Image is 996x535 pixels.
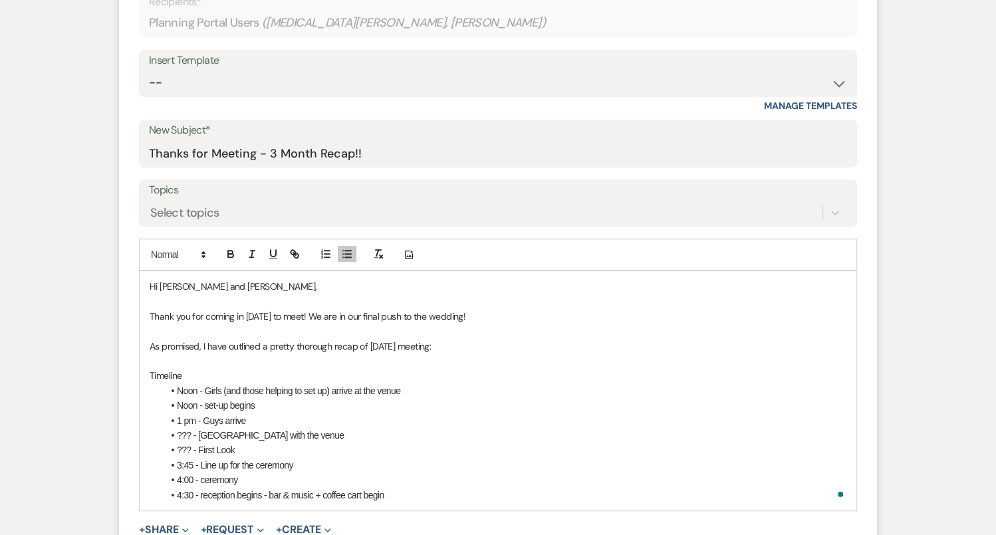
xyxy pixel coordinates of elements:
li: Noon - set-up begins [163,398,846,413]
button: Request [201,524,264,535]
div: To enrich screen reader interactions, please activate Accessibility in Grammarly extension settings [140,271,856,510]
span: + [201,524,207,535]
button: Create [276,524,331,535]
a: Manage Templates [764,100,857,112]
li: 1 pm - Guys arrive [163,413,846,428]
div: Insert Template [149,51,847,70]
p: Timeline [150,368,846,383]
span: ( [MEDICAL_DATA][PERSON_NAME], [PERSON_NAME] ) [262,14,547,32]
p: Thank you for coming in [DATE] to meet! We are in our final push to the wedding! [150,309,846,324]
li: Noon - Girls (and those helping to set up) arrive at the venue [163,383,846,398]
li: 3:45 - Line up for the ceremony [163,458,846,473]
li: 4:00 - ceremony [163,473,846,487]
p: Hi [PERSON_NAME] and [PERSON_NAME], [150,279,846,294]
span: + [139,524,145,535]
li: ??? - First Look [163,443,846,457]
div: Planning Portal Users [149,10,847,36]
p: As promised, I have outlined a pretty thorough recap of [DATE] meeting: [150,339,846,354]
button: Share [139,524,189,535]
label: New Subject* [149,121,847,140]
label: Topics [149,181,847,200]
div: Select topics [150,204,219,222]
span: + [276,524,282,535]
li: ??? - [GEOGRAPHIC_DATA] with the venue [163,428,846,443]
li: 4:30 - reception begins - bar & music + coffee cart begin [163,488,846,502]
